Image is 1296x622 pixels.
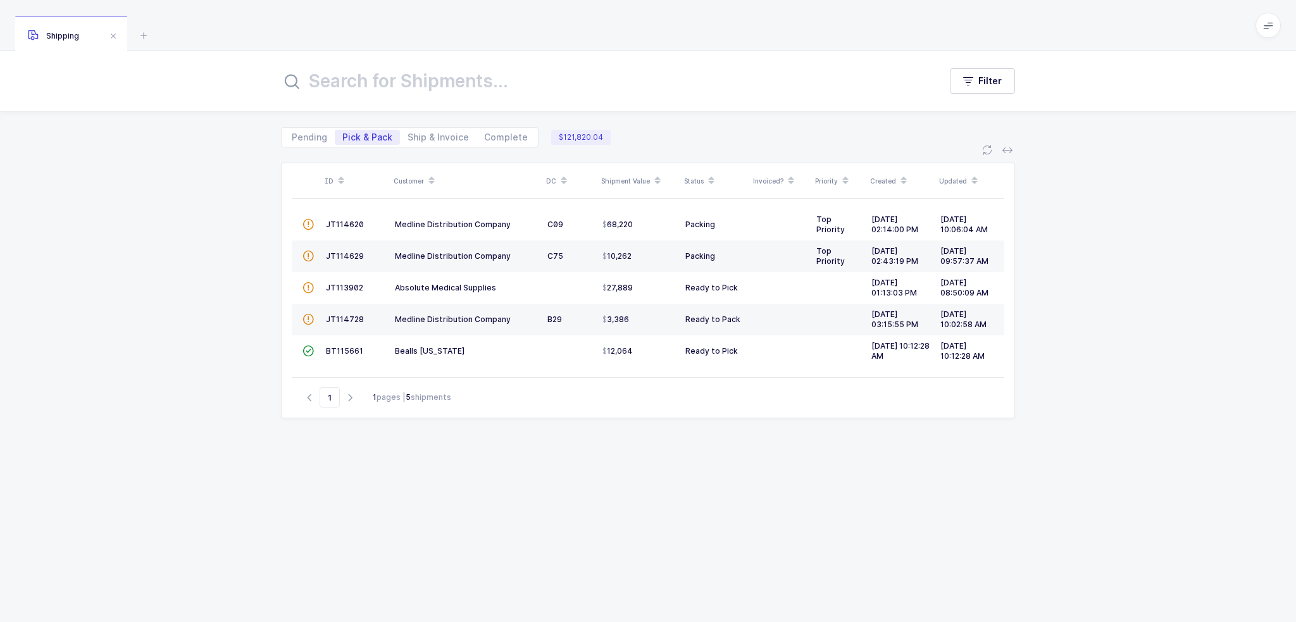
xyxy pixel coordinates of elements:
span: [DATE] 02:43:19 PM [871,246,918,266]
input: Search for Shipments... [281,66,925,96]
b: 5 [406,392,411,402]
span: B29 [547,314,562,324]
span: Top Priority [816,246,845,266]
span:  [302,314,314,324]
span: Complete [484,133,528,142]
span: Ready to Pick [685,283,738,292]
span: Pick & Pack [342,133,392,142]
span: [DATE] 09:57:37 AM [940,246,988,266]
span: 3,386 [602,314,629,325]
span: $121,820.04 [551,130,611,145]
span: 68,220 [602,220,633,230]
span: C09 [547,220,563,229]
span: Ready to Pick [685,346,738,356]
span: [DATE] 03:15:55 PM [871,309,918,329]
span: Medline Distribution Company [395,314,511,324]
span: Bealls [US_STATE] [395,346,464,356]
span: Packing [685,251,715,261]
div: Shipment Value [601,170,676,192]
span: JT114728 [326,314,364,324]
span: [DATE] 01:13:03 PM [871,278,917,297]
span: 10,262 [602,251,632,261]
span: 12,064 [602,346,633,356]
span:  [302,283,314,292]
span: BT115661 [326,346,363,356]
span: [DATE] 08:50:09 AM [940,278,988,297]
span:  [302,251,314,261]
span: Medline Distribution Company [395,220,511,229]
span: Medline Distribution Company [395,251,511,261]
span: JT113902 [326,283,363,292]
b: 1 [373,392,377,402]
div: Customer [394,170,539,192]
div: pages | shipments [373,392,451,403]
span: Pending [292,133,327,142]
span: Absolute Medical Supplies [395,283,496,292]
span:  [302,346,314,356]
span: Ship & Invoice [408,133,469,142]
span: Packing [685,220,715,229]
button: Filter [950,68,1015,94]
div: DC [546,170,594,192]
span: [DATE] 10:02:58 AM [940,309,987,329]
span: JT114629 [326,251,364,261]
div: Status [684,170,745,192]
span: Go to [320,387,340,407]
span: [DATE] 10:12:28 AM [871,341,930,361]
span: 27,889 [602,283,633,293]
div: Priority [815,170,863,192]
span: Top Priority [816,215,845,234]
span: Shipping [28,31,79,40]
div: Invoiced? [753,170,807,192]
span:  [302,220,314,229]
div: ID [325,170,386,192]
span: Ready to Pack [685,314,740,324]
span: C75 [547,251,563,261]
div: Created [870,170,931,192]
span: [DATE] 02:14:00 PM [871,215,918,234]
span: JT114620 [326,220,364,229]
span: [DATE] 10:06:04 AM [940,215,988,234]
span: Filter [978,75,1002,87]
div: Updated [939,170,1000,192]
span: [DATE] 10:12:28 AM [940,341,985,361]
